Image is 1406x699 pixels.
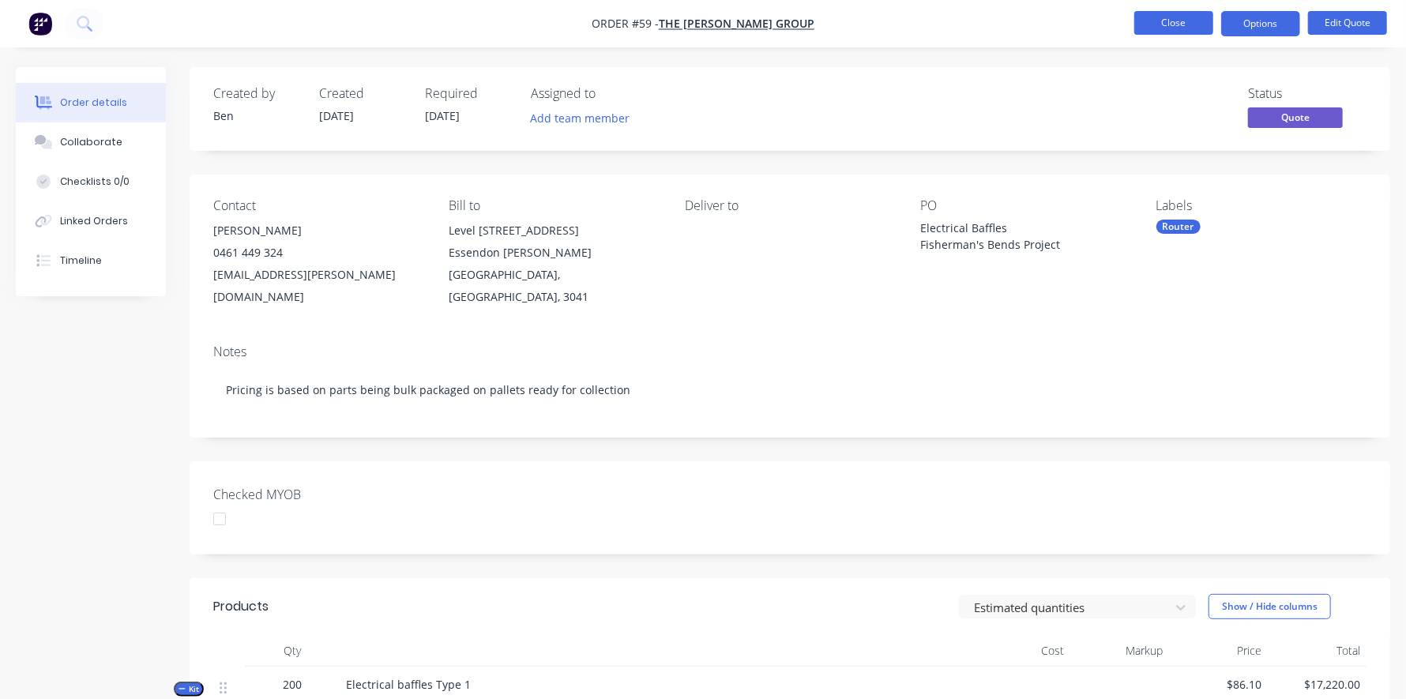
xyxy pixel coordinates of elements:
[425,86,512,101] div: Required
[213,597,269,616] div: Products
[213,344,1367,359] div: Notes
[1221,11,1300,36] button: Options
[449,198,659,213] div: Bill to
[972,635,1070,667] div: Cost
[1268,635,1367,667] div: Total
[685,198,895,213] div: Deliver to
[1308,11,1387,35] button: Edit Quote
[449,220,659,308] div: Level [STREET_ADDRESS]Essendon [PERSON_NAME][GEOGRAPHIC_DATA], [GEOGRAPHIC_DATA], 3041
[213,107,300,124] div: Ben
[213,220,423,308] div: [PERSON_NAME]0461 449 324[EMAIL_ADDRESS][PERSON_NAME][DOMAIN_NAME]
[319,86,406,101] div: Created
[1175,676,1261,693] span: $86.10
[449,220,659,242] div: Level [STREET_ADDRESS]
[1248,107,1343,127] span: Quote
[60,254,102,268] div: Timeline
[1156,198,1367,213] div: Labels
[1209,594,1331,619] button: Show / Hide columns
[213,220,423,242] div: [PERSON_NAME]
[174,682,204,697] button: Kit
[16,162,166,201] button: Checklists 0/0
[60,214,128,228] div: Linked Orders
[531,107,638,129] button: Add team member
[1156,220,1201,234] div: Router
[1070,635,1169,667] div: Markup
[16,83,166,122] button: Order details
[425,108,460,123] span: [DATE]
[920,198,1130,213] div: PO
[60,175,130,189] div: Checklists 0/0
[659,17,814,32] a: The [PERSON_NAME] Group
[213,86,300,101] div: Created by
[592,17,659,32] span: Order #59 -
[1274,676,1360,693] span: $17,220.00
[283,676,302,693] span: 200
[179,683,199,695] span: Kit
[213,366,1367,414] div: Pricing is based on parts being bulk packaged on pallets ready for collection
[16,241,166,280] button: Timeline
[213,264,423,308] div: [EMAIL_ADDRESS][PERSON_NAME][DOMAIN_NAME]
[60,135,122,149] div: Collaborate
[449,242,659,308] div: Essendon [PERSON_NAME][GEOGRAPHIC_DATA], [GEOGRAPHIC_DATA], 3041
[522,107,638,129] button: Add team member
[920,220,1118,253] div: Electrical Baffles Fisherman's Bends Project
[346,677,471,692] span: Electrical baffles Type 1
[245,635,340,667] div: Qty
[213,485,411,504] label: Checked MYOB
[1248,86,1367,101] div: Status
[60,96,127,110] div: Order details
[1134,11,1213,35] button: Close
[28,12,52,36] img: Factory
[531,86,689,101] div: Assigned to
[213,242,423,264] div: 0461 449 324
[16,201,166,241] button: Linked Orders
[16,122,166,162] button: Collaborate
[213,198,423,213] div: Contact
[1169,635,1268,667] div: Price
[319,108,354,123] span: [DATE]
